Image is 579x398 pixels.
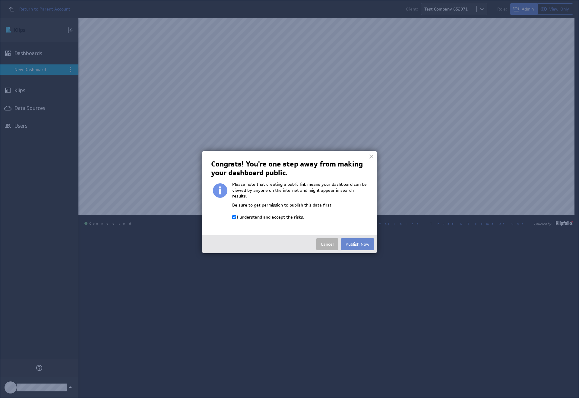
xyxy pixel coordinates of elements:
[341,238,374,250] button: Publish Now
[232,182,368,202] p: Please note that creating a public link means your dashboard can be viewed by anyone on the inter...
[316,238,338,250] button: Cancel
[232,202,368,211] p: Be sure to get permission to publish this data first.
[237,214,304,220] label: I understand and accept the risks.
[211,160,366,177] h2: Congrats! You're one step away from making your dashboard public.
